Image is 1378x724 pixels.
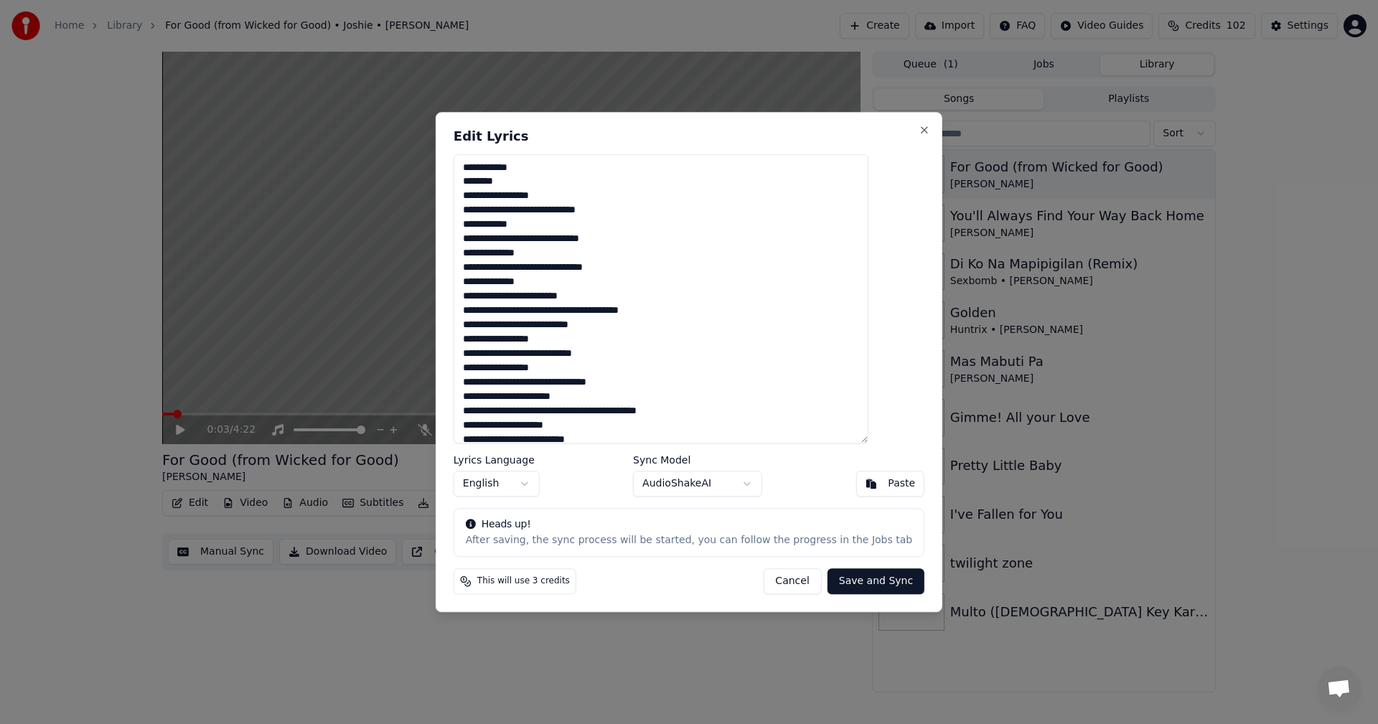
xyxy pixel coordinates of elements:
[828,568,924,594] button: Save and Sync
[856,471,924,497] button: Paste
[888,476,915,491] div: Paste
[466,517,912,532] div: Heads up!
[477,575,570,587] span: This will use 3 credits
[633,455,762,465] label: Sync Model
[763,568,821,594] button: Cancel
[454,455,540,465] label: Lyrics Language
[466,533,912,547] div: After saving, the sync process will be started, you can follow the progress in the Jobs tab
[454,130,924,143] h2: Edit Lyrics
